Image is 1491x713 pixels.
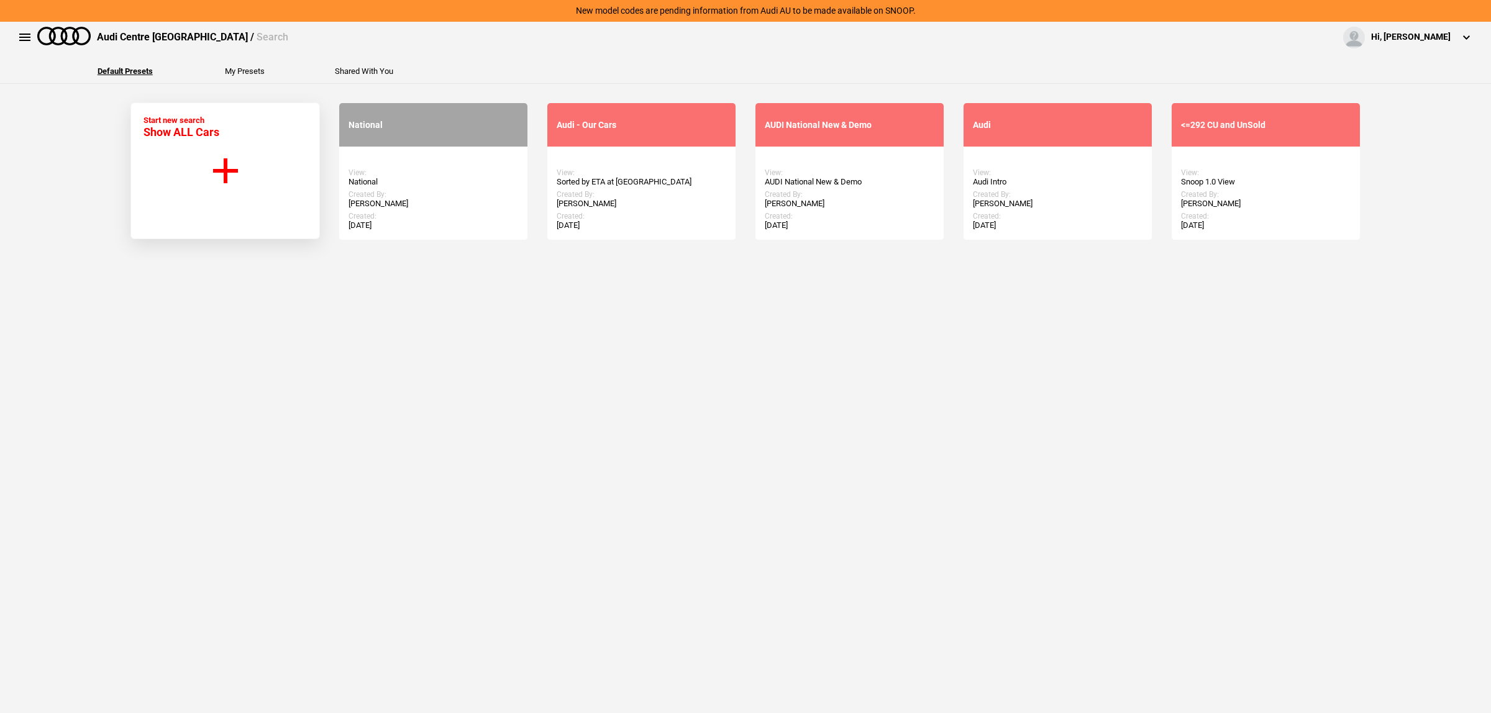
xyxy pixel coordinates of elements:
[349,212,518,220] div: Created:
[765,220,934,230] div: [DATE]
[973,212,1142,220] div: Created:
[557,120,726,130] div: Audi - Our Cars
[765,177,934,187] div: AUDI National New & Demo
[1181,177,1351,187] div: Snoop 1.0 View
[765,120,934,130] div: AUDI National New & Demo
[98,67,153,75] button: Default Presets
[257,31,288,43] span: Search
[765,190,934,199] div: Created By:
[349,220,518,230] div: [DATE]
[973,190,1142,199] div: Created By:
[1181,220,1351,230] div: [DATE]
[557,199,726,209] div: [PERSON_NAME]
[1181,120,1351,130] div: <=292 CU and UnSold
[1181,212,1351,220] div: Created:
[557,177,726,187] div: Sorted by ETA at [GEOGRAPHIC_DATA]
[349,168,518,177] div: View:
[765,199,934,209] div: [PERSON_NAME]
[144,125,219,139] span: Show ALL Cars
[557,220,726,230] div: [DATE]
[1181,168,1351,177] div: View:
[225,67,265,75] button: My Presets
[349,120,518,130] div: National
[144,116,219,139] div: Start new search
[349,177,518,187] div: National
[1181,190,1351,199] div: Created By:
[557,190,726,199] div: Created By:
[973,177,1142,187] div: Audi Intro
[130,102,320,239] button: Start new search Show ALL Cars
[765,212,934,220] div: Created:
[973,120,1142,130] div: Audi
[335,67,393,75] button: Shared With You
[37,27,91,45] img: audi.png
[557,212,726,220] div: Created:
[973,168,1142,177] div: View:
[557,168,726,177] div: View:
[1371,31,1451,43] div: Hi, [PERSON_NAME]
[765,168,934,177] div: View:
[349,199,518,209] div: [PERSON_NAME]
[97,30,288,44] div: Audi Centre [GEOGRAPHIC_DATA] /
[1181,199,1351,209] div: [PERSON_NAME]
[973,220,1142,230] div: [DATE]
[973,199,1142,209] div: [PERSON_NAME]
[349,190,518,199] div: Created By:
